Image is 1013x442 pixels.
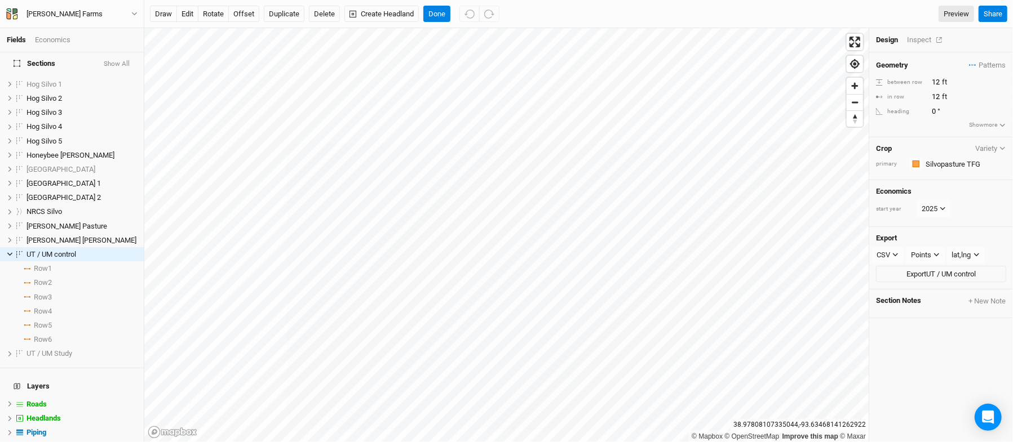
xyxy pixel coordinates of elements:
span: Row 5 [34,321,52,330]
a: Maxar [840,432,866,440]
button: Duplicate [264,6,304,23]
canvas: Map [144,28,869,442]
div: NRCS Silvo [26,207,137,216]
h4: Layers [7,375,137,398]
div: Steinman's Hill [26,236,137,245]
span: Row 1 [34,264,52,273]
h4: Export [876,234,1006,243]
div: Hog Silvo 2 [26,94,137,103]
span: Row 6 [34,335,52,344]
span: Sections [14,59,55,68]
span: Patterns [969,60,1006,71]
div: Inspect [907,35,947,45]
div: CSV [877,249,890,261]
button: Undo (^z) [459,6,480,23]
span: Section Notes [876,296,921,306]
div: in row [876,93,926,101]
button: edit [176,6,198,23]
h4: Geometry [876,61,908,70]
span: Roads [26,400,47,408]
button: Reset bearing to north [847,110,863,127]
a: Preview [939,6,974,23]
div: [PERSON_NAME] Farms [26,8,103,20]
div: Reitz Pasture [26,222,137,231]
button: Done [423,6,450,23]
div: Hog Silvo 3 [26,108,137,117]
span: Zoom out [847,95,863,110]
div: lat,lng [952,249,971,261]
button: Create Headland [344,6,419,23]
button: Redo (^Z) [479,6,499,23]
div: start year [876,205,915,213]
button: draw [150,6,177,23]
button: Delete [309,6,340,23]
a: Fields [7,35,26,44]
span: [PERSON_NAME] Pasture [26,222,107,230]
div: Design [876,35,898,45]
span: Hog Silvo 2 [26,94,62,102]
button: Enter fullscreen [847,34,863,50]
span: Piping [26,428,46,436]
span: Row 4 [34,307,52,316]
button: 2025 [917,200,951,217]
button: Share [979,6,1007,23]
button: CSV [872,247,904,264]
div: Hog Silvo 5 [26,137,137,146]
span: Reset bearing to north [847,111,863,127]
div: between row [876,78,926,87]
span: [PERSON_NAME] [PERSON_NAME] [26,236,136,244]
span: Hog Silvo 3 [26,108,62,117]
h4: Economics [876,187,1006,196]
span: Headlands [26,414,61,422]
h4: Crop [876,144,892,153]
div: Economics [35,35,70,45]
button: + New Note [968,296,1006,306]
span: [GEOGRAPHIC_DATA] 2 [26,193,101,202]
div: Hog Silvo 1 [26,80,137,89]
div: heading [876,108,926,116]
a: Mapbox logo [148,426,197,439]
span: UT / UM Study [26,349,72,358]
button: lat,lng [947,247,985,264]
div: UT / UM Study [26,349,137,358]
div: House Field [26,165,137,174]
div: Open Intercom Messenger [975,404,1002,431]
div: Headlands [26,414,137,423]
div: Piping [26,428,137,437]
span: Row 3 [34,293,52,302]
span: Honeybee [PERSON_NAME] [26,151,114,159]
a: OpenStreetMap [725,432,780,440]
button: offset [228,6,259,23]
span: Hog Silvo 5 [26,137,62,145]
a: Improve this map [782,432,838,440]
button: Patterns [968,59,1006,72]
span: [GEOGRAPHIC_DATA] 1 [26,179,101,187]
button: Points [906,247,945,264]
span: UT / UM control [26,250,76,258]
div: Points [911,249,931,261]
div: North Hill 1 [26,179,137,188]
span: Row 2 [34,278,52,287]
button: [PERSON_NAME] Farms [6,8,138,20]
span: [GEOGRAPHIC_DATA] [26,165,95,173]
div: 38.97808107335044 , -93.63468141262922 [731,419,869,431]
span: Hog Silvo 4 [26,122,62,131]
button: Zoom out [847,94,863,110]
a: Mapbox [692,432,723,440]
button: Showmore [968,120,1006,130]
div: Payne Farms [26,8,103,20]
button: Show All [103,60,130,68]
span: NRCS Silvo [26,207,62,216]
button: ExportUT / UM control [876,266,1006,283]
div: Honeybee Hill Silvo [26,151,137,160]
button: Variety [975,144,1006,153]
button: Zoom in [847,78,863,94]
div: Roads [26,400,137,409]
button: Find my location [847,56,863,72]
div: UT / UM control [26,250,137,259]
div: Hog Silvo 4 [26,122,137,131]
button: rotate [198,6,229,23]
div: primary [876,160,904,168]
